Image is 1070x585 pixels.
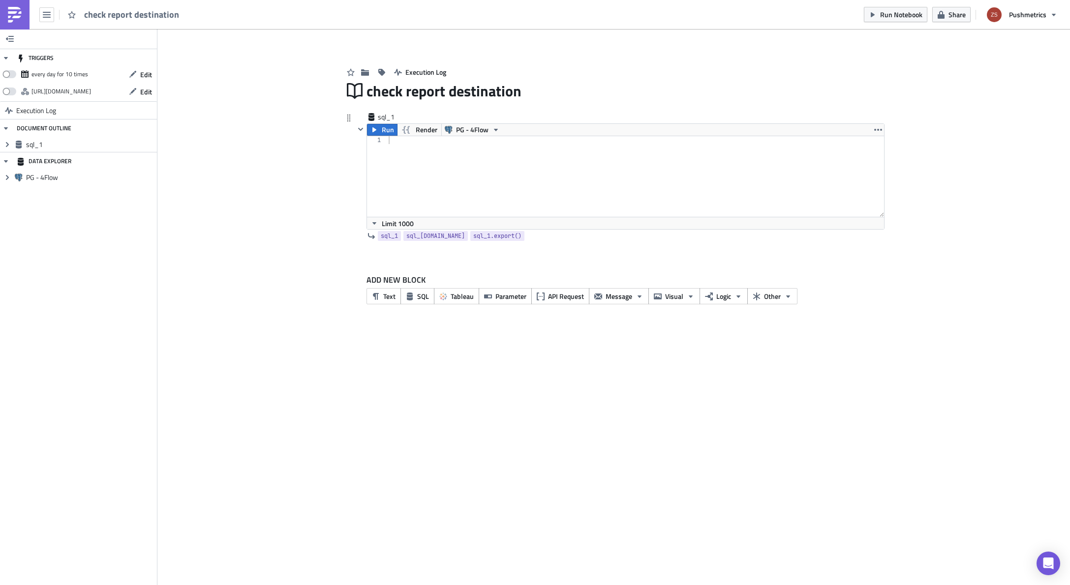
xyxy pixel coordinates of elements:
[7,7,23,23] img: PushMetrics
[473,231,521,241] span: sql_1.export()
[382,124,394,136] span: Run
[981,4,1063,26] button: Pushmetrics
[479,288,532,304] button: Parameter
[416,124,437,136] span: Render
[26,140,154,149] span: sql_1
[17,49,54,67] div: TRIGGERS
[665,291,683,301] span: Visual
[140,87,152,97] span: Edit
[382,218,414,229] span: Limit 1000
[124,67,157,82] button: Edit
[16,102,56,119] span: Execution Log
[456,124,489,136] span: PG - 4Flow
[880,9,922,20] span: Run Notebook
[26,173,154,182] span: PG - 4Flow
[434,288,479,304] button: Tableau
[383,291,396,301] span: Text
[389,64,451,80] button: Execution Log
[31,67,88,82] div: every day for 10 times
[606,291,632,301] span: Message
[441,124,503,136] button: PG - 4Flow
[548,291,584,301] span: API Request
[406,231,465,241] span: sql_[DOMAIN_NAME]
[367,274,885,286] label: ADD NEW BLOCK
[932,7,971,22] button: Share
[17,119,71,137] div: DOCUMENT OUTLINE
[367,217,417,229] button: Limit 1000
[495,291,526,301] span: Parameter
[747,288,797,304] button: Other
[716,291,731,301] span: Logic
[140,69,152,80] span: Edit
[864,7,927,22] button: Run Notebook
[405,67,446,77] span: Execution Log
[403,231,468,241] a: sql_[DOMAIN_NAME]
[378,231,401,241] a: sql_1
[367,80,522,102] span: check report destination
[400,288,434,304] button: SQL
[367,124,397,136] button: Run
[451,291,474,301] span: Tableau
[417,291,429,301] span: SQL
[1009,9,1046,20] span: Pushmetrics
[355,123,367,135] button: Hide content
[84,8,180,21] span: check report destination
[589,288,649,304] button: Message
[124,84,157,99] button: Edit
[1037,552,1060,575] div: Open Intercom Messenger
[948,9,966,20] span: Share
[381,231,398,241] span: sql_1
[17,152,71,170] div: DATA EXPLORER
[764,291,781,301] span: Other
[531,288,589,304] button: API Request
[367,136,387,144] div: 1
[31,84,91,99] div: https://4flow.pushmetrics.io/api/v1/report/zBL21GOrKY/webhook?token=7c073ef3d3d347268e69a2dce9e59f16
[648,288,700,304] button: Visual
[700,288,748,304] button: Logic
[367,288,401,304] button: Text
[378,112,417,122] span: sql_1
[397,124,442,136] button: Render
[986,6,1003,23] img: Avatar
[470,231,524,241] a: sql_1.export()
